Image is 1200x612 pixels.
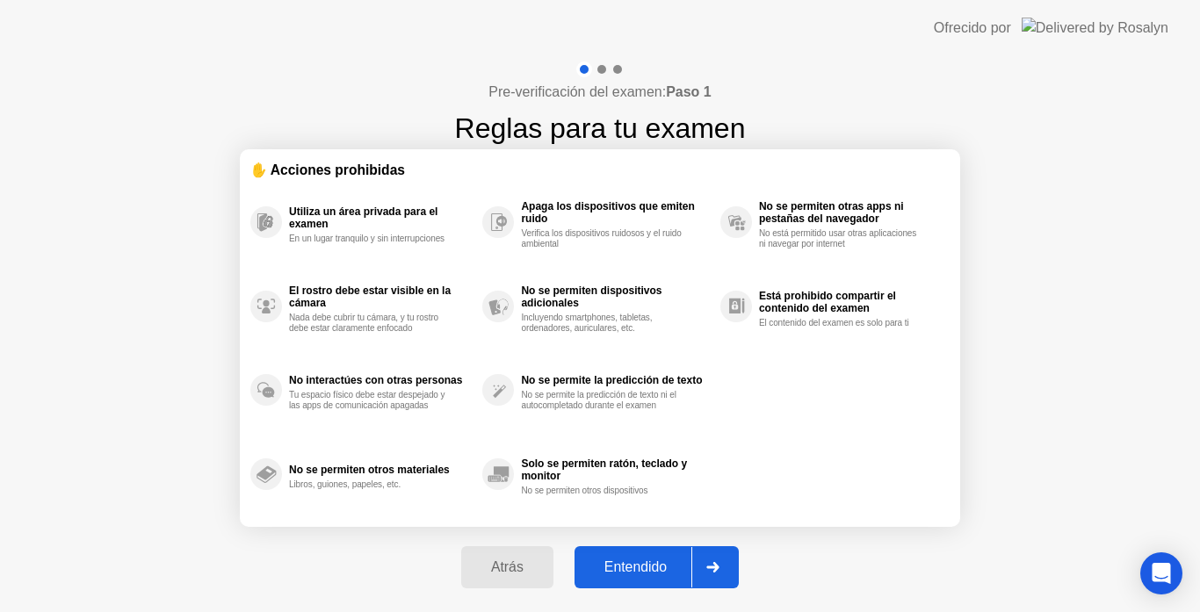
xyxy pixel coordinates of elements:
[759,228,925,249] div: No está permitido usar otras aplicaciones ni navegar por internet
[250,160,950,180] div: ✋ Acciones prohibidas
[488,82,711,103] h4: Pre-verificación del examen:
[934,18,1011,39] div: Ofrecido por
[289,390,455,411] div: Tu espacio físico debe estar despejado y las apps de comunicación apagadas
[759,200,941,225] div: No se permiten otras apps ni pestañas del navegador
[521,486,687,496] div: No se permiten otros dispositivos
[759,318,925,328] div: El contenido del examen es solo para ti
[289,205,473,230] div: Utiliza un área privada para el examen
[580,559,691,575] div: Entendido
[1140,552,1182,594] div: Open Intercom Messenger
[575,546,739,588] button: Entendido
[666,84,712,99] b: Paso 1
[455,107,746,149] h1: Reglas para tu examen
[461,546,553,588] button: Atrás
[1022,18,1168,38] img: Delivered by Rosalyn
[521,457,711,482] div: Solo se permiten ratón, teclado y monitor
[289,284,473,309] div: El rostro debe estar visible en la cámara
[289,234,455,244] div: En un lugar tranquilo y sin interrupciones
[521,313,687,334] div: Incluyendo smartphones, tabletas, ordenadores, auriculares, etc.
[289,464,473,476] div: No se permiten otros materiales
[289,313,455,334] div: Nada debe cubrir tu cámara, y tu rostro debe estar claramente enfocado
[289,374,473,386] div: No interactúes con otras personas
[289,479,455,490] div: Libros, guiones, papeles, etc.
[521,374,711,386] div: No se permite la predicción de texto
[521,390,687,411] div: No se permite la predicción de texto ni el autocompletado durante el examen
[521,284,711,309] div: No se permiten dispositivos adicionales
[521,200,711,225] div: Apaga los dispositivos que emiten ruido
[759,290,941,314] div: Está prohibido compartir el contenido del examen
[521,228,687,249] div: Verifica los dispositivos ruidosos y el ruido ambiental
[466,559,548,575] div: Atrás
